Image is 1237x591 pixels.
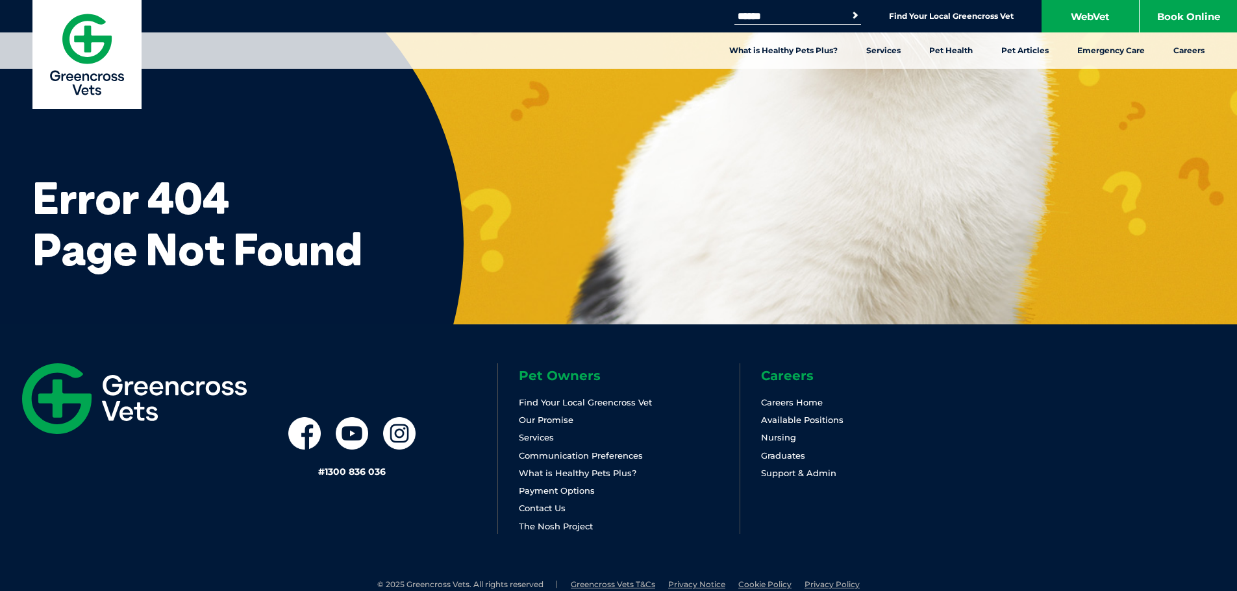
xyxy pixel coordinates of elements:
[571,579,655,589] a: Greencross Vets T&Cs
[519,521,593,531] a: The Nosh Project
[519,503,566,513] a: Contact Us
[1063,32,1159,69] a: Emergency Care
[318,466,386,477] a: #1300 836 036
[519,450,643,461] a: Communication Preferences
[1159,32,1219,69] a: Careers
[715,32,852,69] a: What is Healthy Pets Plus?
[761,415,843,425] a: Available Positions
[738,579,792,589] a: Cookie Policy
[889,11,1014,21] a: Find Your Local Greencross Vet
[761,369,982,382] h6: Careers
[805,579,860,589] a: Privacy Policy
[519,485,595,496] a: Payment Options
[852,32,915,69] a: Services
[519,397,652,407] a: Find Your Local Greencross Vet
[761,450,805,461] a: Graduates
[849,9,862,22] button: Search
[318,466,325,477] span: #
[519,415,573,425] a: Our Promise
[668,579,725,589] a: Privacy Notice
[519,468,636,478] a: What is Healthy Pets Plus?
[761,468,836,478] a: Support & Admin
[32,172,1237,275] h1: Error 404 Page Not Found
[377,579,558,590] li: © 2025 Greencross Vets. All rights reserved
[519,369,740,382] h6: Pet Owners
[761,397,823,407] a: Careers Home
[519,432,554,442] a: Services
[761,432,796,442] a: Nursing
[987,32,1063,69] a: Pet Articles
[915,32,987,69] a: Pet Health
